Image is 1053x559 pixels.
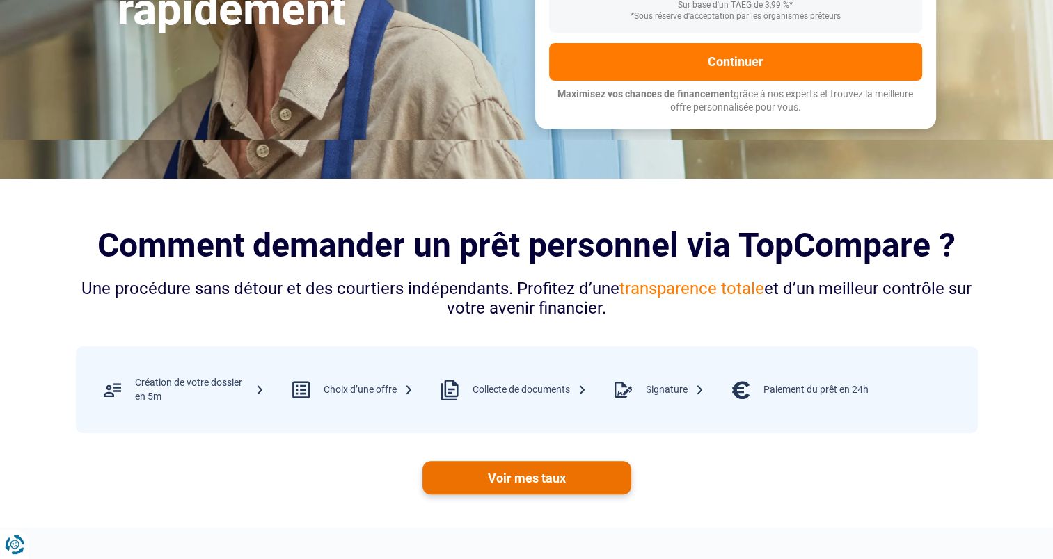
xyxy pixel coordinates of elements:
[135,376,264,403] div: Création de votre dossier en 5m
[557,88,734,99] span: Maximisez vos chances de financement
[560,12,911,22] div: *Sous réserve d'acceptation par les organismes prêteurs
[76,226,978,264] h2: Comment demander un prêt personnel via TopCompare ?
[560,1,911,10] div: Sur base d'un TAEG de 3,99 %*
[76,279,978,319] div: Une procédure sans détour et des courtiers indépendants. Profitez d’une et d’un meilleur contrôle...
[763,383,869,397] div: Paiement du prêt en 24h
[422,461,631,494] a: Voir mes taux
[619,279,764,298] span: transparence totale
[473,383,587,397] div: Collecte de documents
[646,383,704,397] div: Signature
[549,88,922,115] p: grâce à nos experts et trouvez la meilleure offre personnalisée pour vous.
[549,43,922,81] button: Continuer
[324,383,413,397] div: Choix d’une offre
